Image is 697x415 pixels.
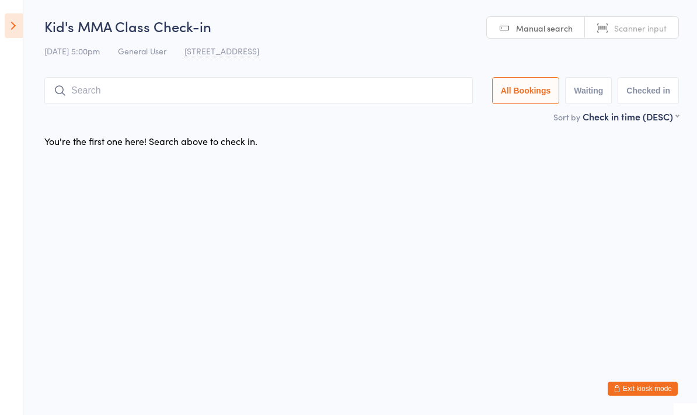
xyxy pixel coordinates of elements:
[492,77,560,104] button: All Bookings
[553,111,580,123] label: Sort by
[44,134,257,147] div: You're the first one here! Search above to check in.
[44,77,473,104] input: Search
[118,45,166,57] span: General User
[583,110,679,123] div: Check in time (DESC)
[614,22,667,34] span: Scanner input
[516,22,573,34] span: Manual search
[44,16,679,36] h2: Kid's MMA Class Check-in
[565,77,612,104] button: Waiting
[44,45,100,57] span: [DATE] 5:00pm
[618,77,679,104] button: Checked in
[608,382,678,396] button: Exit kiosk mode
